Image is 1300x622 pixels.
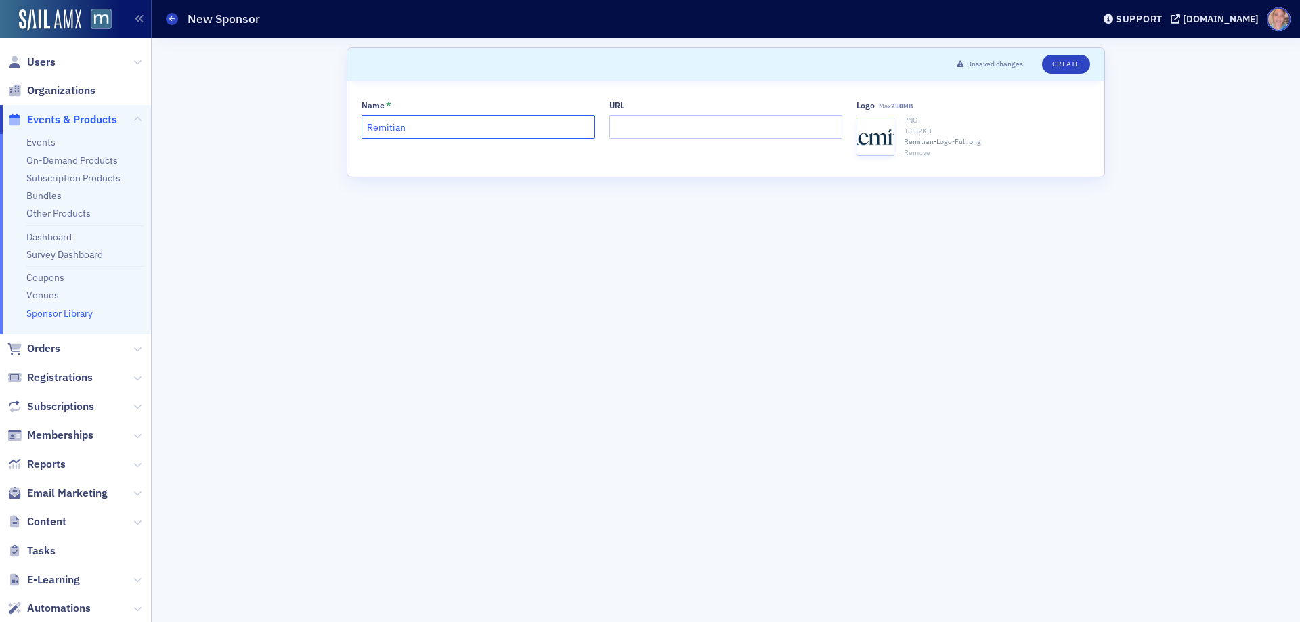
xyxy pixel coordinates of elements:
div: Logo [857,100,875,110]
button: Create [1042,55,1090,74]
a: Organizations [7,83,95,98]
abbr: This field is required [386,100,391,110]
a: Tasks [7,543,56,558]
span: Remitian-Logo-Full.png [904,137,981,148]
a: Memberships [7,428,93,443]
a: Subscriptions [7,399,94,414]
div: Name [362,100,385,110]
span: E-Learning [27,573,80,587]
a: Reports [7,457,66,472]
div: 13.32 KB [904,126,1090,137]
a: E-Learning [7,573,80,587]
a: Coupons [26,271,64,284]
span: Tasks [27,543,56,558]
a: Sponsor Library [26,307,93,319]
span: Registrations [27,370,93,385]
span: Email Marketing [27,486,108,501]
span: Reports [27,457,66,472]
a: Survey Dashboard [26,248,103,261]
span: 250MB [891,102,913,110]
span: Orders [27,341,60,356]
a: Automations [7,601,91,616]
a: On-Demand Products [26,154,118,166]
img: SailAMX [91,9,112,30]
a: Orders [7,341,60,356]
a: Registrations [7,370,93,385]
span: Max [879,102,913,110]
span: Automations [27,601,91,616]
span: Content [27,514,66,529]
a: Events & Products [7,112,117,127]
span: Memberships [27,428,93,443]
a: Bundles [26,190,62,202]
a: Dashboard [26,231,72,243]
span: Profile [1267,7,1291,31]
span: Events & Products [27,112,117,127]
a: Subscription Products [26,172,121,184]
h1: New Sponsor [188,11,260,27]
span: Users [27,55,56,70]
a: Venues [26,289,59,301]
a: View Homepage [81,9,112,32]
img: SailAMX [19,9,81,31]
button: Remove [904,148,930,158]
div: PNG [904,115,1090,126]
a: Email Marketing [7,486,108,501]
a: Users [7,55,56,70]
div: [DOMAIN_NAME] [1183,13,1259,25]
span: Subscriptions [27,399,94,414]
a: Content [7,514,66,529]
div: URL [609,100,624,110]
span: Unsaved changes [967,59,1023,70]
button: [DOMAIN_NAME] [1171,14,1263,24]
a: Other Products [26,207,91,219]
span: Organizations [27,83,95,98]
div: Support [1116,13,1163,25]
a: Events [26,136,56,148]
